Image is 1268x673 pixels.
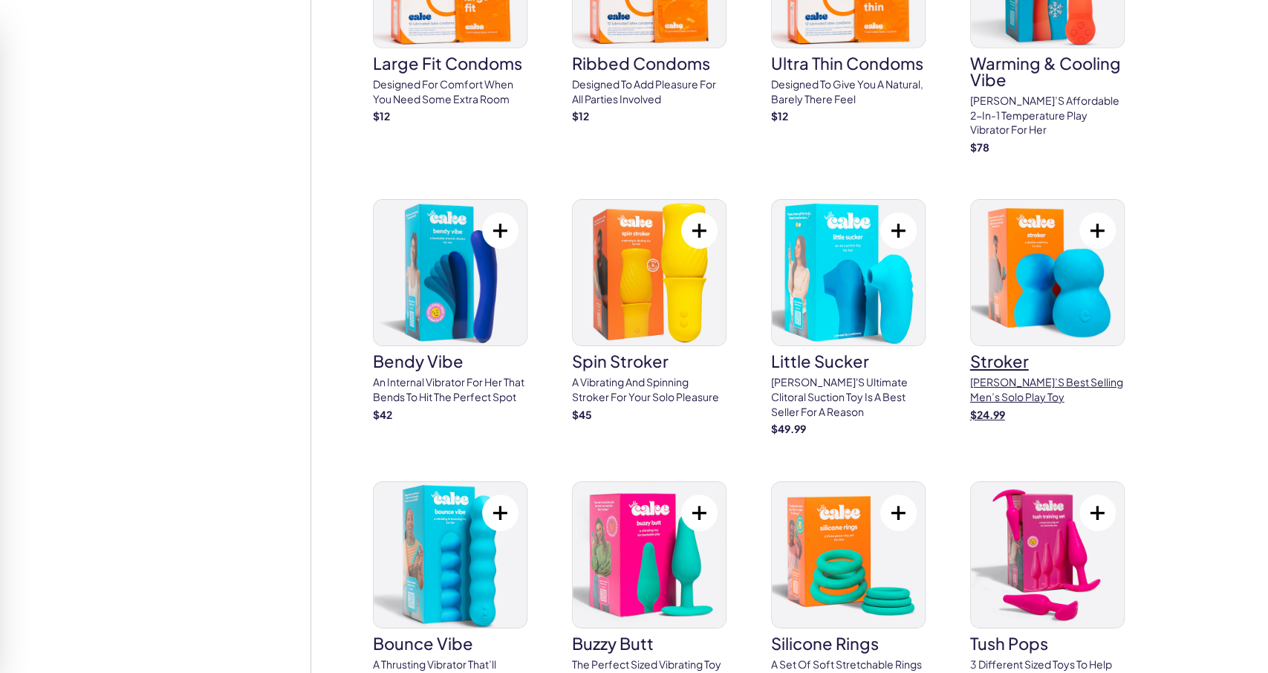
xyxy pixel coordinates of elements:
img: buzzy butt [573,482,726,628]
p: An internal vibrator for her that bends to hit the perfect spot [373,375,527,404]
p: Designed to add pleasure for all parties involved [572,77,726,106]
p: [PERSON_NAME]'s ultimate clitoral suction toy is a best seller for a reason [771,375,926,419]
strong: $ 12 [373,109,390,123]
h3: stroker [970,353,1125,369]
img: bounce vibe [374,482,527,628]
h3: buzzy butt [572,635,726,651]
strong: $ 24.99 [970,408,1005,421]
strong: $ 12 [771,109,788,123]
p: [PERSON_NAME]’s affordable 2-in-1 temperature play vibrator for her [970,94,1125,137]
p: [PERSON_NAME]’s best selling men’s solo play toy [970,375,1125,404]
img: little sucker [772,200,925,345]
img: silicone rings [772,482,925,628]
strong: $ 45 [572,408,592,421]
strong: $ 78 [970,140,989,154]
h3: Bendy Vibe [373,353,527,369]
p: A vibrating and spinning stroker for your solo pleasure [572,375,726,404]
h3: little sucker [771,353,926,369]
a: spin strokerspin strokerA vibrating and spinning stroker for your solo pleasure$45 [572,199,726,422]
a: strokerstroker[PERSON_NAME]’s best selling men’s solo play toy$24.99 [970,199,1125,422]
h3: bounce vibe [373,635,527,651]
img: stroker [971,200,1124,345]
strong: $ 42 [373,408,392,421]
a: Bendy VibeBendy VibeAn internal vibrator for her that bends to hit the perfect spot$42 [373,199,527,422]
img: tush pops [971,482,1124,628]
a: little suckerlittle sucker[PERSON_NAME]'s ultimate clitoral suction toy is a best seller for a re... [771,199,926,436]
img: Bendy Vibe [374,200,527,345]
strong: $ 49.99 [771,422,806,435]
h3: Warming & Cooling Vibe [970,55,1125,88]
h3: Ultra Thin Condoms [771,55,926,71]
h3: spin stroker [572,353,726,369]
h3: Ribbed Condoms [572,55,726,71]
h3: silicone rings [771,635,926,651]
p: Designed to give you a natural, barely there feel [771,77,926,106]
h3: tush pops [970,635,1125,651]
img: spin stroker [573,200,726,345]
strong: $ 12 [572,109,589,123]
h3: Large Fit Condoms [373,55,527,71]
p: Designed for comfort when you need some extra room [373,77,527,106]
